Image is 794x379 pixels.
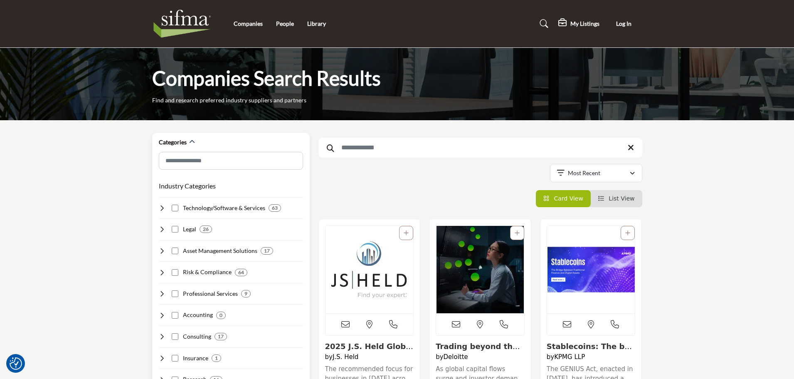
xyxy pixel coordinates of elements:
[159,181,216,191] button: Industry Categories
[436,226,524,313] img: Trading beyond the bell: Strategic and operational impacts of 24/5 trading listing image
[219,312,222,318] b: 0
[325,226,414,313] a: View details about js-held
[203,226,209,232] b: 26
[183,332,211,341] h4: Consulting: Providing strategic, operational, and technical consulting services to securities ind...
[212,354,221,362] div: 1 Results For Insurance
[269,204,281,212] div: 63 Results For Technology/Software & Services
[215,355,218,361] b: 1
[515,230,520,236] a: Add To List For Resource
[183,204,265,212] h4: Technology/Software & Services: Developing and implementing technology solutions to support secur...
[325,342,414,351] h3: 2025 J.S. Held Global Risk Report
[152,65,381,91] h1: Companies Search Results
[261,247,273,255] div: 17 Results For Asset Management Solutions
[172,269,178,276] input: Select Risk & Compliance checkbox
[235,269,247,276] div: 64 Results For Risk & Compliance
[264,248,270,254] b: 17
[183,225,196,233] h4: Legal: Providing legal advice, compliance support, and litigation services to securities industry...
[159,152,303,170] input: Search Category
[183,311,213,319] h4: Accounting: Providing financial reporting, auditing, tax, and advisory services to securities ind...
[215,333,227,340] div: 17 Results For Consulting
[389,320,397,329] i: Open Contact Info
[183,247,257,255] h4: Asset Management Solutions: Offering investment strategies, portfolio management, and performance...
[172,333,178,340] input: Select Consulting checkbox
[172,355,178,362] input: Select Insurance checkbox
[234,20,263,27] a: Companies
[200,225,212,233] div: 26 Results For Legal
[547,342,632,360] a: View details about kpmg-llp
[570,20,599,27] h5: My Listings
[159,138,187,146] h2: Categories
[568,169,600,177] p: Most Recent
[238,270,244,275] b: 64
[10,357,22,370] button: Consent Preferences
[444,353,468,361] a: Deloitte
[616,20,631,27] span: Log In
[276,20,294,27] a: People
[244,291,247,297] b: 9
[183,268,232,276] h4: Risk & Compliance: Helping securities industry firms manage risk, ensure compliance, and prevent ...
[554,195,583,202] span: Card View
[591,190,642,207] li: List View
[436,342,525,351] h3: Trading beyond the bell: Strategic and operational impacts of 24/5 trading
[550,164,642,182] button: Most Recent
[218,334,224,339] b: 17
[609,195,634,202] span: List View
[558,19,599,29] div: My Listings
[543,195,583,202] a: View Card
[325,342,413,360] a: View details about js-held
[10,357,22,370] img: Revisit consent button
[500,320,508,329] i: Open Contact Info
[625,230,630,236] a: Add To List For Resource
[183,354,208,362] h4: Insurance: Offering insurance solutions to protect securities industry firms from various risks.
[152,7,217,40] img: Site Logo
[547,342,636,351] h3: Stablecoins: The bridge between traditional finance and digital assets
[172,312,178,319] input: Select Accounting checkbox
[172,205,178,211] input: Select Technology/Software & Services checkbox
[172,226,178,233] input: Select Legal checkbox
[554,353,585,361] a: KPMG LLP
[547,353,636,361] h4: by
[152,96,306,104] p: Find and research preferred industry suppliers and partners
[183,290,238,298] h4: Professional Services: Delivering staffing, training, and outsourcing services to support securit...
[272,205,278,211] b: 63
[436,353,525,361] h4: by
[241,290,251,297] div: 9 Results For Professional Services
[318,138,642,158] input: Search Keyword
[536,190,591,207] li: Card View
[532,17,554,30] a: Search
[172,248,178,254] input: Select Asset Management Solutions checkbox
[611,320,619,329] i: Open Contact Info
[598,195,635,202] a: View List
[404,230,409,236] a: Add To List For Resource
[606,16,642,32] button: Log In
[307,20,326,27] a: Library
[436,226,524,313] a: View details about deloitte
[172,290,178,297] input: Select Professional Services checkbox
[216,312,226,319] div: 0 Results For Accounting
[547,226,635,313] img: Stablecoins: The bridge between traditional finance and digital assets listing image
[547,226,635,313] a: View details about kpmg-llp
[325,226,414,313] img: 2025 J.S. Held Global Risk Report listing image
[325,353,414,361] h4: by
[436,342,520,360] a: View details about deloitte
[333,353,358,361] a: J.S. Held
